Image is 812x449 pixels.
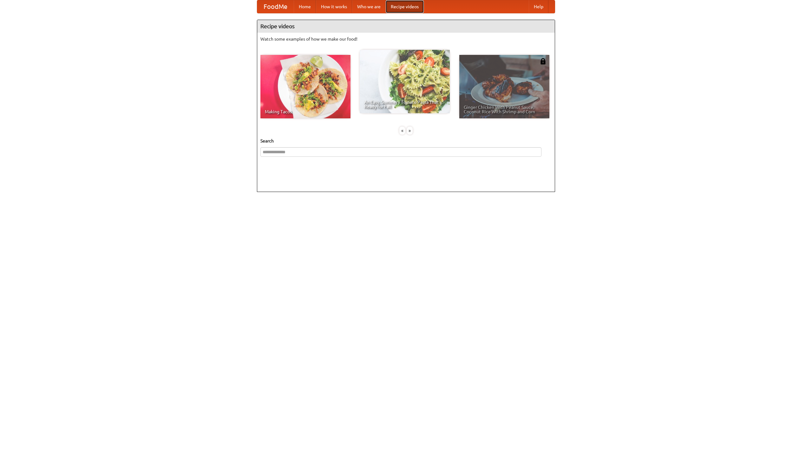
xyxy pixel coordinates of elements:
p: Watch some examples of how we make our food! [260,36,552,42]
h4: Recipe videos [257,20,555,33]
div: « [399,127,405,135]
a: Help [529,0,548,13]
a: Who we are [352,0,386,13]
a: Making Tacos [260,55,350,118]
span: An Easy, Summery Tomato Pasta That's Ready for Fall [364,100,445,109]
div: » [407,127,413,135]
h5: Search [260,138,552,144]
a: Recipe videos [386,0,424,13]
span: Making Tacos [265,109,346,114]
a: Home [294,0,316,13]
a: How it works [316,0,352,13]
a: FoodMe [257,0,294,13]
img: 483408.png [540,58,546,64]
a: An Easy, Summery Tomato Pasta That's Ready for Fall [360,50,450,113]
